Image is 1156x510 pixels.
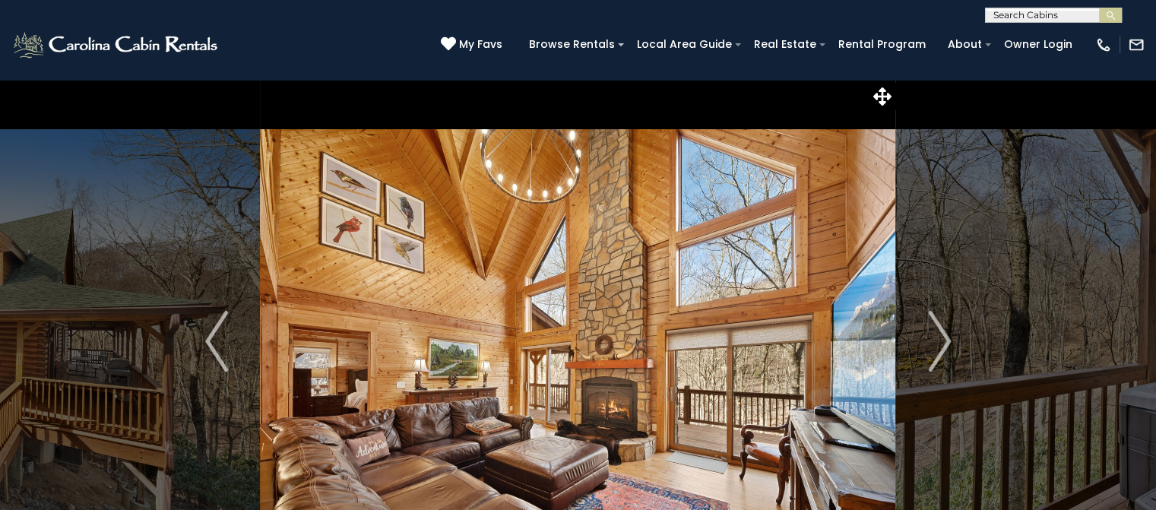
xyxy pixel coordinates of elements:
img: White-1-2.png [11,30,222,60]
a: Rental Program [831,33,933,56]
img: phone-regular-white.png [1095,36,1112,53]
img: arrow [205,311,228,372]
img: arrow [928,311,951,372]
a: About [940,33,990,56]
a: Real Estate [746,33,824,56]
a: Owner Login [996,33,1080,56]
a: My Favs [441,36,506,53]
img: mail-regular-white.png [1128,36,1145,53]
a: Local Area Guide [629,33,740,56]
span: My Favs [459,36,502,52]
a: Browse Rentals [521,33,622,56]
